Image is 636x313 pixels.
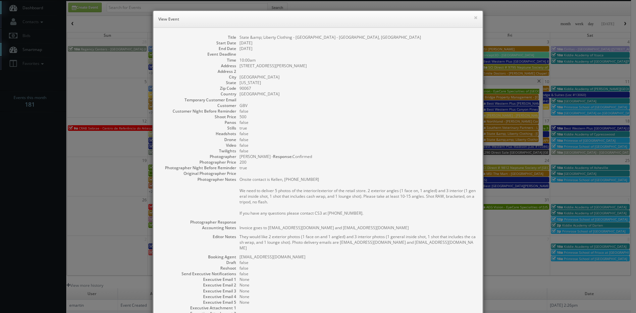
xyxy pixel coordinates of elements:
[239,63,476,69] dd: [STREET_ADDRESS][PERSON_NAME]
[239,114,476,120] dd: 500
[239,177,476,216] pre: Onsite contact is Kellen, [PHONE_NUMBER] We need to deliver 5 photos of the interior/exterior of ...
[239,85,476,91] dd: 90067
[160,91,236,97] dt: Country
[160,234,236,239] dt: Editor Notes
[239,282,476,288] dd: None
[239,142,476,148] dd: false
[239,265,476,271] dd: false
[239,148,476,154] dd: false
[239,34,476,40] dd: State &amp; Liberty Clothing - [GEOGRAPHIC_DATA] - [GEOGRAPHIC_DATA], [GEOGRAPHIC_DATA]
[160,282,236,288] dt: Executive Email 2
[160,131,236,136] dt: Headshots
[160,97,236,103] dt: Temporary Customer Email
[160,120,236,125] dt: Panos
[239,294,476,299] dd: None
[160,51,236,57] dt: Event Deadline
[239,108,476,114] dd: false
[239,40,476,46] dd: [DATE]
[239,74,476,80] dd: [GEOGRAPHIC_DATA]
[239,57,476,63] dd: 10:00am
[239,46,476,51] dd: [DATE]
[239,137,476,142] dd: false
[160,305,236,311] dt: Executive Attachment 1
[160,80,236,85] dt: State
[160,225,236,231] dt: Accounting Notes
[239,288,476,294] dd: None
[160,265,236,271] dt: Reshoot
[160,125,236,131] dt: Stills
[273,154,292,159] b: Response:
[160,159,236,165] dt: Photographer Price
[160,69,236,74] dt: Address 2
[160,219,236,225] dt: Photographer Response
[239,254,476,260] dd: [EMAIL_ADDRESS][DOMAIN_NAME]
[160,57,236,63] dt: Time
[160,148,236,154] dt: Twilights
[160,114,236,120] dt: Shoot Price
[160,277,236,282] dt: Executive Email 1
[239,125,476,131] dd: true
[239,91,476,97] dd: [GEOGRAPHIC_DATA]
[160,63,236,69] dt: Address
[160,177,236,182] dt: Photographer Notes
[160,46,236,51] dt: End Date
[160,254,236,260] dt: Booking Agent
[160,74,236,80] dt: City
[160,103,236,108] dt: Customer
[160,154,236,159] dt: Photographer
[239,80,476,85] dd: [US_STATE]
[239,131,476,136] dd: false
[160,108,236,114] dt: Customer Night Before Reminder
[160,40,236,46] dt: Start Date
[158,16,478,23] h6: View Event
[239,159,476,165] dd: 200
[160,85,236,91] dt: Zip Code
[160,299,236,305] dt: Executive Email 5
[160,260,236,265] dt: Draft
[239,165,476,171] dd: true
[239,154,476,159] dd: [PERSON_NAME] - Confirmed
[239,234,476,251] pre: They would like 2 exterior photos (1 face on and 1 angled) and 3 interior photos (1 general insid...
[160,294,236,299] dt: Executive Email 4
[239,260,476,265] dd: false
[239,103,476,108] dd: GBV
[239,271,476,277] dd: false
[239,299,476,305] dd: None
[474,15,478,20] button: ×
[160,142,236,148] dt: Video
[160,171,236,176] dt: Original Photographer Price
[160,271,236,277] dt: Send Executive Notifications
[160,165,236,171] dt: Photographer Night Before Reminder
[160,34,236,40] dt: Title
[239,277,476,282] dd: None
[160,137,236,142] dt: Drone
[239,120,476,125] dd: false
[239,225,476,231] pre: Invoice goes to [EMAIL_ADDRESS][DOMAIN_NAME] and [EMAIL_ADDRESS][DOMAIN_NAME]
[160,288,236,294] dt: Executive Email 3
